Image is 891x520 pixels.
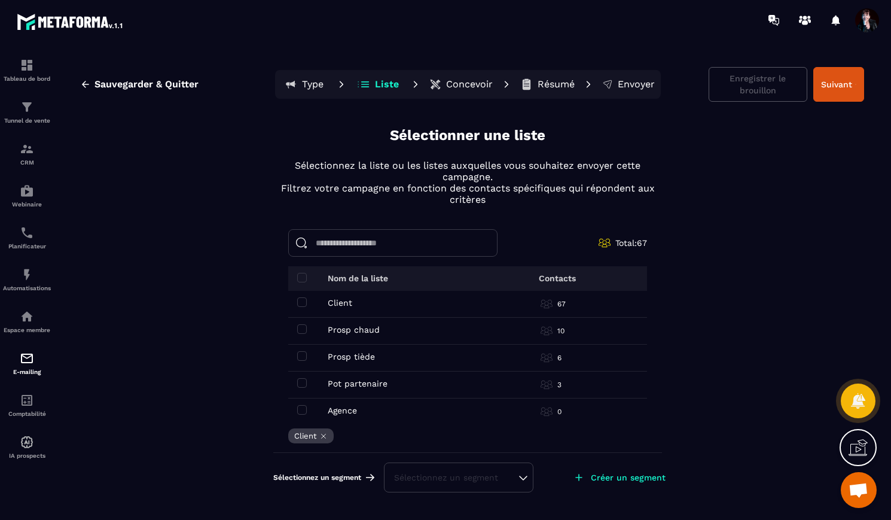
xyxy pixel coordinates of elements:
[3,327,51,333] p: Espace membre
[20,100,34,114] img: formation
[3,384,51,426] a: accountantaccountantComptabilité
[20,58,34,72] img: formation
[302,78,324,90] p: Type
[3,369,51,375] p: E-mailing
[557,326,564,336] p: 10
[3,410,51,417] p: Comptabilité
[841,472,877,508] a: Ouvrir le chat
[3,159,51,166] p: CRM
[328,325,380,334] p: Prosp chaud
[557,299,566,309] p: 67
[20,309,34,324] img: automations
[539,273,576,283] p: Contacts
[273,160,662,183] p: Sélectionnez la liste ou les listes auxquelles vous souhaitez envoyer cette campagne.
[17,11,124,32] img: logo
[3,285,51,291] p: Automatisations
[390,126,545,145] p: Sélectionner une liste
[328,273,388,283] p: Nom de la liste
[352,72,405,96] button: Liste
[426,72,496,96] button: Concevoir
[3,243,51,250] p: Planificateur
[3,91,51,133] a: formationformationTunnel de vente
[3,201,51,208] p: Webinaire
[294,431,316,440] p: Client
[538,78,575,90] p: Résumé
[20,184,34,198] img: automations
[273,183,662,205] p: Filtrez votre campagne en fonction des contacts spécifiques qui répondent aux critères
[3,175,51,217] a: automationsautomationsWebinaire
[591,473,666,482] p: Créer un segment
[557,380,562,390] p: 3
[3,300,51,342] a: automationsautomationsEspace membre
[20,435,34,449] img: automations
[328,379,387,388] p: Pot partenaire
[3,75,51,82] p: Tableau de bord
[3,217,51,259] a: schedulerschedulerPlanificateur
[3,133,51,175] a: formationformationCRM
[3,117,51,124] p: Tunnel de vente
[20,226,34,240] img: scheduler
[557,407,562,416] p: 0
[3,452,51,459] p: IA prospects
[557,353,562,363] p: 6
[71,74,208,95] button: Sauvegarder & Quitter
[446,78,493,90] p: Concevoir
[273,473,361,482] span: Sélectionnez un segment
[20,351,34,366] img: email
[20,393,34,408] img: accountant
[517,72,578,96] button: Résumé
[3,49,51,91] a: formationformationTableau de bord
[94,78,199,90] span: Sauvegarder & Quitter
[615,238,647,248] span: Total: 67
[375,78,399,90] p: Liste
[3,259,51,300] a: automationsautomationsAutomatisations
[20,267,34,282] img: automations
[3,342,51,384] a: emailemailE-mailing
[328,406,357,415] p: Agence
[599,72,658,96] button: Envoyer
[618,78,655,90] p: Envoyer
[813,67,864,102] button: Suivant
[328,298,352,308] p: Client
[328,352,375,361] p: Prosp tiède
[277,72,331,96] button: Type
[20,142,34,156] img: formation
